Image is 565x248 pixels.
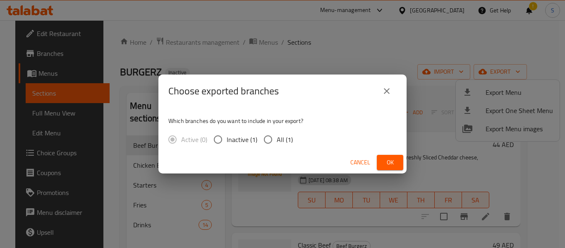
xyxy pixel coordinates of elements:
span: Active (0) [181,135,207,144]
p: Which branches do you want to include in your export? [168,117,397,125]
span: Cancel [350,157,370,168]
button: Cancel [347,155,373,170]
span: Ok [383,157,397,168]
span: Inactive (1) [227,135,257,144]
button: Ok [377,155,403,170]
span: All (1) [277,135,293,144]
button: close [377,81,397,101]
h2: Choose exported branches [168,84,279,98]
